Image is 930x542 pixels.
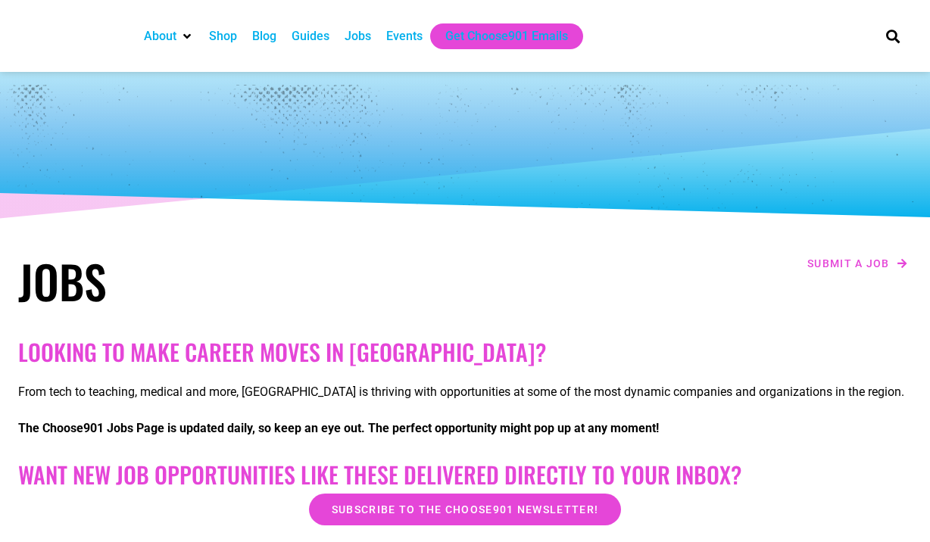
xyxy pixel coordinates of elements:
[136,23,860,49] nav: Main nav
[209,27,237,45] a: Shop
[332,504,598,515] span: Subscribe to the Choose901 newsletter!
[345,27,371,45] a: Jobs
[309,494,621,525] a: Subscribe to the Choose901 newsletter!
[18,383,912,401] p: From tech to teaching, medical and more, [GEOGRAPHIC_DATA] is thriving with opportunities at some...
[807,258,890,269] span: Submit a job
[144,27,176,45] a: About
[252,27,276,45] a: Blog
[386,27,423,45] a: Events
[18,254,457,308] h1: Jobs
[18,461,912,488] h2: Want New Job Opportunities like these Delivered Directly to your Inbox?
[803,254,912,273] a: Submit a job
[445,27,568,45] a: Get Choose901 Emails
[136,23,201,49] div: About
[18,421,659,435] strong: The Choose901 Jobs Page is updated daily, so keep an eye out. The perfect opportunity might pop u...
[881,23,906,48] div: Search
[292,27,329,45] a: Guides
[18,338,912,366] h2: Looking to make career moves in [GEOGRAPHIC_DATA]?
